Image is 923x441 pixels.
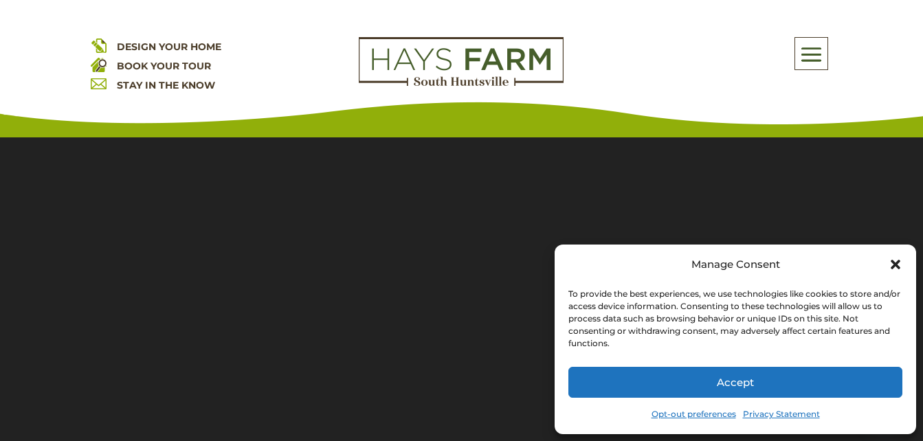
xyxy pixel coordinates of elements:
[117,60,211,72] a: BOOK YOUR TOUR
[91,56,107,72] img: book your home tour
[117,79,215,91] a: STAY IN THE KNOW
[568,367,902,398] button: Accept
[359,37,564,87] img: Logo
[652,405,736,424] a: Opt-out preferences
[117,41,221,53] a: DESIGN YOUR HOME
[691,255,780,274] div: Manage Consent
[889,258,902,271] div: Close dialog
[743,405,820,424] a: Privacy Statement
[568,288,901,350] div: To provide the best experiences, we use technologies like cookies to store and/or access device i...
[359,77,564,89] a: hays farm homes huntsville development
